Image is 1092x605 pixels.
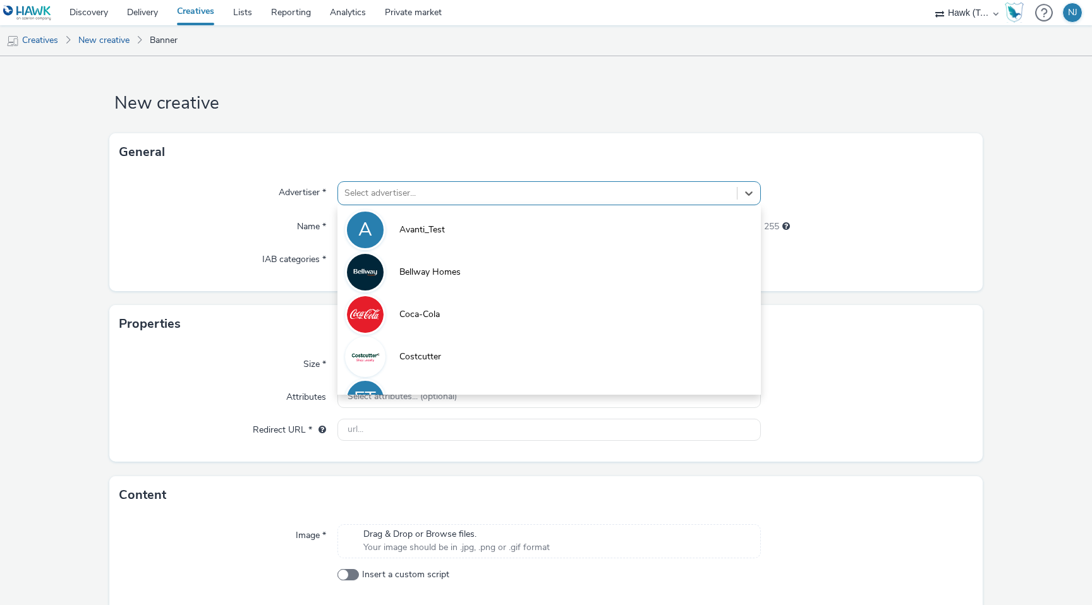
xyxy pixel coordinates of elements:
h3: Properties [119,314,181,333]
div: NJ [1068,3,1077,22]
span: Avanti_Test [399,224,445,236]
div: ET [354,381,376,417]
label: Advertiser * [274,181,331,199]
label: Image * [291,524,331,542]
div: A [358,212,372,248]
img: Costcutter [347,338,384,375]
h3: General [119,143,165,162]
img: undefined Logo [3,5,52,21]
input: url... [337,419,761,441]
img: mobile [6,35,19,47]
label: Redirect URL * [248,419,331,436]
span: Drag & Drop or Browse files. [363,528,550,541]
span: [PERSON_NAME] [399,393,470,405]
img: Coca-Cola [347,296,384,333]
a: Hawk Academy [1005,3,1029,23]
label: IAB categories * [257,248,331,266]
span: Select attributes... (optional) [348,392,457,402]
label: Attributes [281,386,331,404]
a: Banner [143,25,184,56]
a: New creative [72,25,136,56]
span: Bellway Homes [399,266,461,279]
span: Your image should be in .jpg, .png or .gif format [363,541,550,554]
label: Size * [298,353,331,371]
img: Hawk Academy [1005,3,1024,23]
h3: Content [119,486,166,505]
label: Name * [292,215,331,233]
span: Insert a custom script [362,568,449,581]
div: Maximum 255 characters [782,220,790,233]
span: Coca-Cola [399,308,440,321]
span: 255 [764,220,779,233]
div: URL will be used as a validation URL with some SSPs and it will be the redirection URL of your cr... [312,424,326,436]
span: Costcutter [399,350,441,363]
h1: New creative [109,92,983,116]
img: Bellway Homes [347,254,384,291]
